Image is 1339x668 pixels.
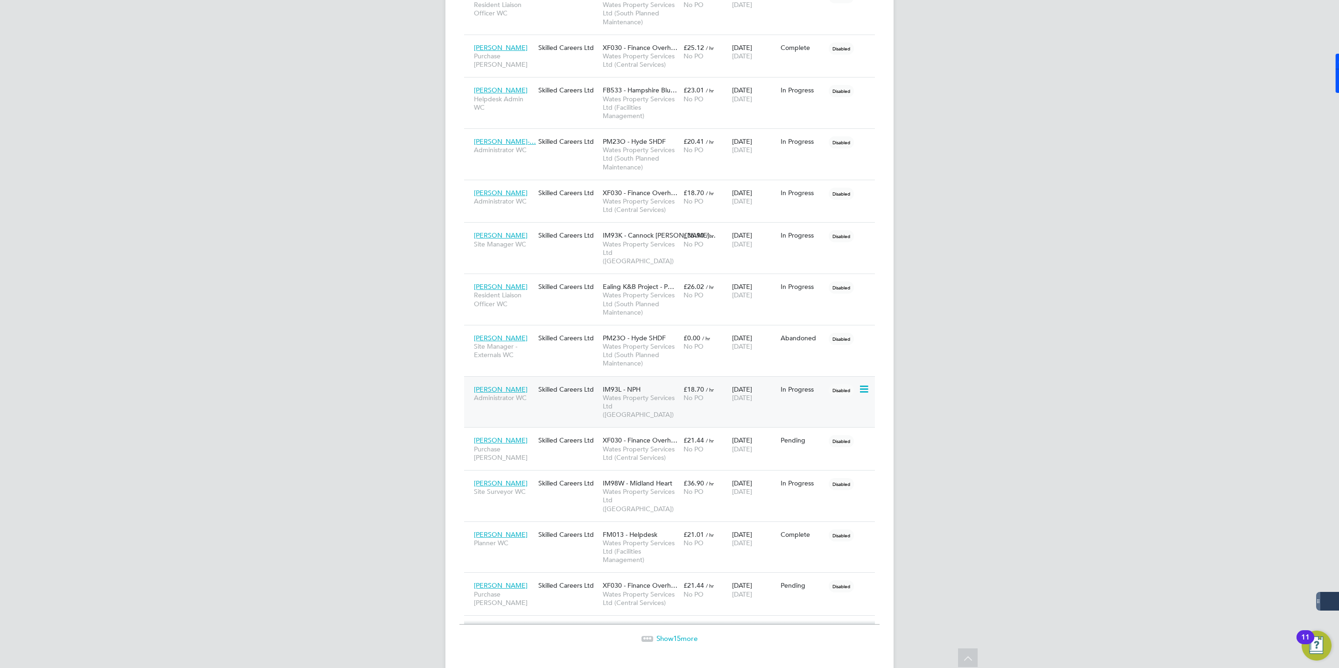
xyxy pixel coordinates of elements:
[781,189,825,197] div: In Progress
[536,526,600,543] div: Skilled Careers Ltd
[684,43,704,52] span: £25.12
[474,342,534,359] span: Site Manager - Externals WC
[730,39,778,65] div: [DATE]
[730,184,778,210] div: [DATE]
[603,539,679,564] span: Wates Property Services Ltd (Facilities Management)
[474,240,534,248] span: Site Manager WC
[474,282,528,291] span: [PERSON_NAME]
[829,85,854,97] span: Disabled
[781,581,825,590] div: Pending
[472,474,875,482] a: [PERSON_NAME]Site Surveyor WCSkilled Careers LtdIM98W - Midland HeartWates Property Services Ltd ...
[472,81,875,89] a: [PERSON_NAME]Helpdesk Admin WCSkilled Careers LtdFB533 - Hampshire Blu…Wates Property Services Lt...
[684,334,700,342] span: £0.00
[536,184,600,202] div: Skilled Careers Ltd
[781,137,825,146] div: In Progress
[829,384,854,396] span: Disabled
[829,42,854,55] span: Disabled
[474,590,534,607] span: Purchase [PERSON_NAME]
[706,582,714,589] span: / hr
[474,581,528,590] span: [PERSON_NAME]
[684,282,704,291] span: £26.02
[474,189,528,197] span: [PERSON_NAME]
[603,189,677,197] span: XF030 - Finance Overh…
[603,197,679,214] span: Wates Property Services Ltd (Central Services)
[684,394,704,402] span: No PO
[684,436,704,444] span: £21.44
[829,580,854,592] span: Disabled
[603,95,679,120] span: Wates Property Services Ltd (Facilities Management)
[536,133,600,150] div: Skilled Careers Ltd
[732,197,752,205] span: [DATE]
[730,380,778,407] div: [DATE]
[829,435,854,447] span: Disabled
[474,95,534,112] span: Helpdesk Admin WC
[603,137,666,146] span: PM23O - Hyde SHDF
[706,283,714,290] span: / hr
[684,189,704,197] span: £18.70
[684,590,704,598] span: No PO
[781,282,825,291] div: In Progress
[732,590,752,598] span: [DATE]
[603,86,677,94] span: FB533 - Hampshire Blu…
[474,43,528,52] span: [PERSON_NAME]
[684,0,704,9] span: No PO
[603,240,679,266] span: Wates Property Services Ltd ([GEOGRAPHIC_DATA])
[732,487,752,496] span: [DATE]
[603,487,679,513] span: Wates Property Services Ltd ([GEOGRAPHIC_DATA])
[603,385,641,394] span: IM93L - NPH
[684,240,704,248] span: No PO
[684,137,704,146] span: £20.41
[730,81,778,107] div: [DATE]
[732,291,752,299] span: [DATE]
[730,329,778,355] div: [DATE]
[603,445,679,462] span: Wates Property Services Ltd (Central Services)
[603,530,657,539] span: FM013 - Helpdesk
[474,539,534,547] span: Planner WC
[781,530,825,539] div: Complete
[706,437,714,444] span: / hr
[474,479,528,487] span: [PERSON_NAME]
[603,291,679,316] span: Wates Property Services Ltd (South Planned Maintenance)
[684,479,704,487] span: £36.90
[536,329,600,347] div: Skilled Careers Ltd
[603,52,679,69] span: Wates Property Services Ltd (Central Services)
[702,335,710,342] span: / hr
[732,95,752,103] span: [DATE]
[1301,637,1310,649] div: 11
[536,431,600,449] div: Skilled Careers Ltd
[474,0,534,17] span: Resident Liaison Officer WC
[536,39,600,56] div: Skilled Careers Ltd
[684,52,704,60] span: No PO
[706,87,714,94] span: / hr
[684,539,704,547] span: No PO
[732,240,752,248] span: [DATE]
[684,95,704,103] span: No PO
[603,436,677,444] span: XF030 - Finance Overh…
[829,529,854,541] span: Disabled
[730,278,778,304] div: [DATE]
[732,342,752,351] span: [DATE]
[684,86,704,94] span: £23.01
[656,634,698,643] span: Show more
[684,146,704,154] span: No PO
[829,136,854,148] span: Disabled
[730,431,778,457] div: [DATE]
[706,386,714,393] span: / hr
[472,38,875,46] a: [PERSON_NAME]Purchase [PERSON_NAME]Skilled Careers LtdXF030 - Finance Overh…Wates Property Servic...
[730,526,778,552] div: [DATE]
[603,231,716,239] span: IM93K - Cannock [PERSON_NAME]…
[730,226,778,253] div: [DATE]
[781,385,825,394] div: In Progress
[603,590,679,607] span: Wates Property Services Ltd (Central Services)
[603,581,677,590] span: XF030 - Finance Overh…
[684,530,704,539] span: £21.01
[472,576,875,584] a: [PERSON_NAME]Purchase [PERSON_NAME]Skilled Careers LtdXF030 - Finance Overh…Wates Property Servic...
[474,394,534,402] span: Administrator WC
[730,133,778,159] div: [DATE]
[829,281,854,294] span: Disabled
[781,86,825,94] div: In Progress
[684,231,704,239] span: £36.90
[536,81,600,99] div: Skilled Careers Ltd
[781,479,825,487] div: In Progress
[474,52,534,69] span: Purchase [PERSON_NAME]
